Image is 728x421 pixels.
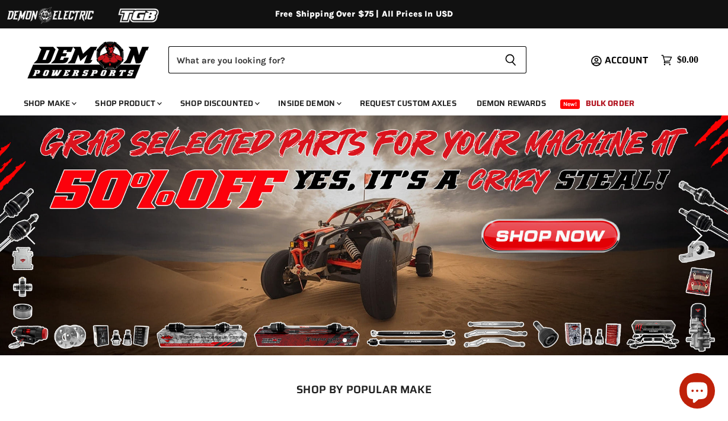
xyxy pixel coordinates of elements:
[369,338,373,342] li: Page dot 3
[269,91,349,115] a: Inside Demon
[15,86,695,115] ul: Main menu
[24,38,154,81] img: Demon Powersports
[351,91,465,115] a: Request Custom Axles
[495,46,526,73] button: Search
[577,91,643,115] a: Bulk Order
[356,338,360,342] li: Page dot 2
[382,338,386,342] li: Page dot 4
[95,4,184,27] img: TGB Logo 2
[15,383,714,396] h2: SHOP BY POPULAR MAKE
[605,53,648,68] span: Account
[21,224,44,248] button: Previous
[86,91,169,115] a: Shop Product
[560,99,580,109] span: New!
[171,91,267,115] a: Shop Discounted
[655,52,704,69] a: $0.00
[15,91,84,115] a: Shop Make
[676,373,719,412] inbox-online-store-chat: Shopify online store chat
[168,46,495,73] input: Search
[599,55,655,66] a: Account
[684,224,707,248] button: Next
[343,338,347,342] li: Page dot 1
[6,4,95,27] img: Demon Electric Logo 2
[168,46,526,73] form: Product
[468,91,555,115] a: Demon Rewards
[677,54,698,66] span: $0.00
